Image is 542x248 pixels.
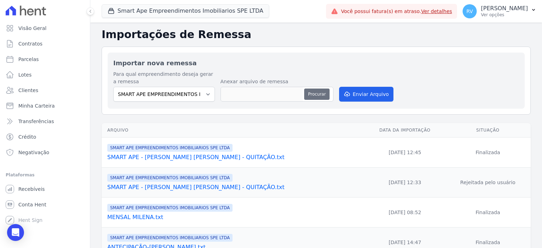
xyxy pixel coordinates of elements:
span: Parcelas [18,56,39,63]
a: Parcelas [3,52,87,66]
a: SMART APE - [PERSON_NAME] [PERSON_NAME] - QUITAÇÃO.txt [107,153,362,162]
span: Conta Hent [18,201,46,208]
td: [DATE] 12:33 [365,168,445,198]
span: Negativação [18,149,49,156]
span: SMART APE EMPREENDIMENTOS IMOBILIARIOS SPE LTDA [107,204,233,212]
h2: Importações de Remessa [102,28,531,41]
td: Finalizada [445,198,531,228]
label: Para qual empreendimento deseja gerar a remessa [113,71,215,85]
div: Plataformas [6,171,84,179]
p: [PERSON_NAME] [481,5,528,12]
button: Procurar [304,89,330,100]
p: Ver opções [481,12,528,18]
a: Recebíveis [3,182,87,196]
a: Ver detalhes [421,8,452,14]
td: Rejeitada pelo usuário [445,168,531,198]
a: MENSAL MILENA.txt [107,213,362,222]
span: Recebíveis [18,186,45,193]
h2: Importar nova remessa [113,58,519,68]
a: Minha Carteira [3,99,87,113]
a: Negativação [3,145,87,159]
span: Clientes [18,87,38,94]
button: Smart Ape Empreendimentos Imobiliarios SPE LTDA [102,4,269,18]
td: [DATE] 12:45 [365,138,445,168]
span: SMART APE EMPREENDIMENTOS IMOBILIARIOS SPE LTDA [107,144,233,152]
button: Enviar Arquivo [339,87,393,102]
a: Visão Geral [3,21,87,35]
span: Contratos [18,40,42,47]
a: Contratos [3,37,87,51]
span: SMART APE EMPREENDIMENTOS IMOBILIARIOS SPE LTDA [107,234,233,242]
span: Crédito [18,133,36,140]
a: Conta Hent [3,198,87,212]
a: Lotes [3,68,87,82]
th: Situação [445,123,531,138]
span: Visão Geral [18,25,47,32]
th: Data da Importação [365,123,445,138]
td: Finalizada [445,138,531,168]
a: Transferências [3,114,87,128]
div: Open Intercom Messenger [7,224,24,241]
label: Anexar arquivo de remessa [221,78,333,85]
span: Lotes [18,71,32,78]
a: Clientes [3,83,87,97]
button: RV [PERSON_NAME] Ver opções [457,1,542,21]
span: RV [466,9,473,14]
a: SMART APE - [PERSON_NAME] [PERSON_NAME] - QUITAÇÃO.txt [107,183,362,192]
span: Transferências [18,118,54,125]
a: Crédito [3,130,87,144]
span: Minha Carteira [18,102,55,109]
span: Você possui fatura(s) em atraso. [341,8,452,15]
span: SMART APE EMPREENDIMENTOS IMOBILIARIOS SPE LTDA [107,174,233,182]
td: [DATE] 08:52 [365,198,445,228]
th: Arquivo [102,123,365,138]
